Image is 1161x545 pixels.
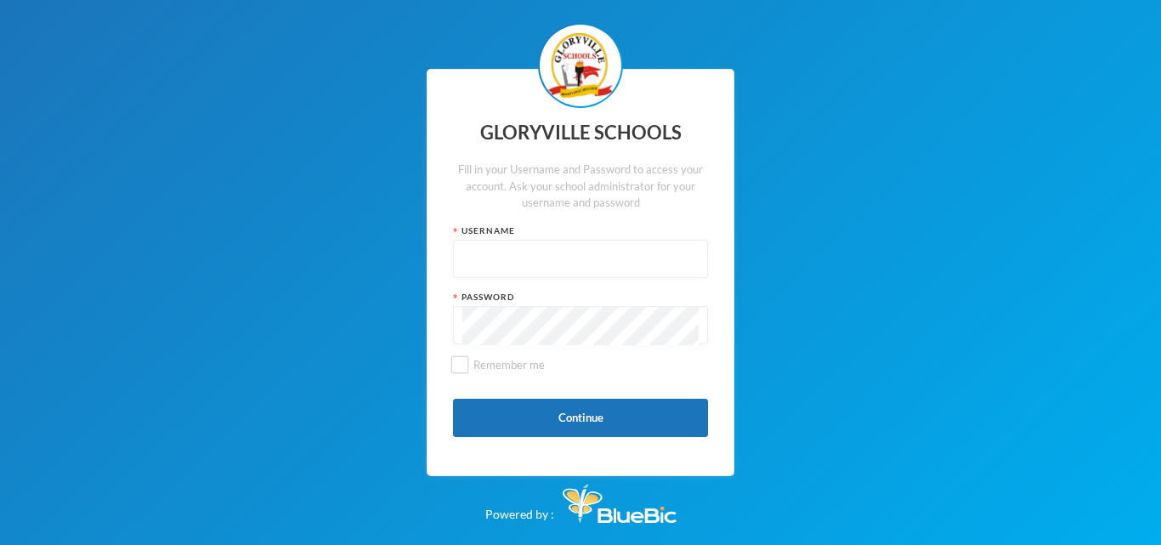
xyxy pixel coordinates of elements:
[453,162,708,212] div: Fill in your Username and Password to access your account. Ask your school administrator for your...
[453,291,708,304] div: Password
[563,485,677,523] img: Bluebic
[453,399,708,437] button: Continue
[453,224,708,237] div: Username
[485,476,677,523] div: Powered by :
[467,358,552,372] span: Remember me
[453,116,708,150] div: GLORYVILLE SCHOOLS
